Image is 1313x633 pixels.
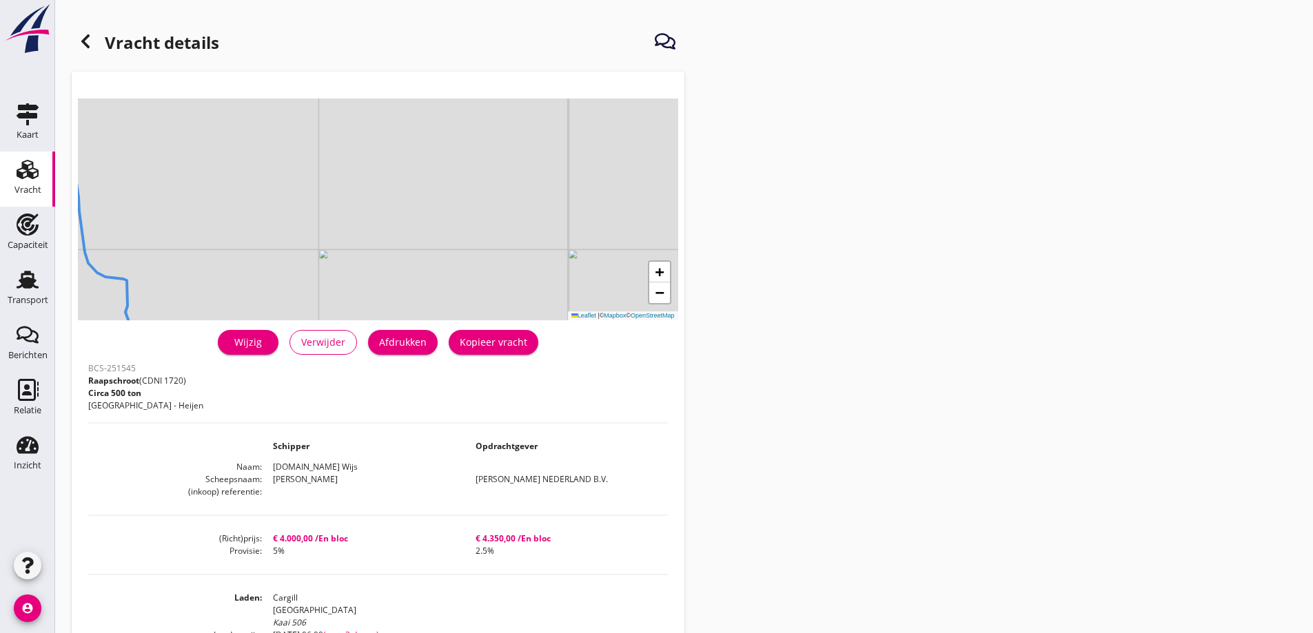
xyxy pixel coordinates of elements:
a: Zoom out [649,282,670,303]
div: Afdrukken [379,335,427,349]
div: Verwijder [301,335,345,349]
button: Afdrukken [368,330,438,355]
div: Berichten [8,351,48,360]
dd: 5% [262,545,465,557]
img: logo-small.a267ee39.svg [3,3,52,54]
i: account_circle [14,594,41,622]
dt: (inkoop) referentie [88,486,262,498]
div: Relatie [14,406,41,415]
div: Kaai 506 [273,616,667,629]
dd: € 4.350,00 /En bloc [465,532,667,545]
dt: Provisie [88,545,262,557]
div: Inzicht [14,461,41,470]
h1: Vracht details [72,28,219,61]
span: Raapschroot [88,375,139,386]
span: | [598,312,599,319]
div: Vracht [14,185,41,194]
dd: [PERSON_NAME] NEDERLAND B.V. [465,473,667,486]
a: Mapbox [604,312,626,319]
div: Capaciteit [8,240,48,249]
dd: Schipper [262,440,465,453]
p: Circa 500 ton [88,387,203,399]
dt: Laden [88,592,262,629]
a: Zoom in [649,262,670,282]
button: Verwijder [289,330,357,355]
dt: (Richt)prijs [88,532,262,545]
dd: Opdrachtgever [465,440,667,453]
dt: Naam [88,461,262,473]
dd: Cargill [GEOGRAPHIC_DATA] [262,592,667,629]
span: BCS-251545 [88,362,136,374]
dd: € 4.000,00 /En bloc [262,532,465,545]
div: Kopieer vracht [460,335,527,349]
dd: [PERSON_NAME] [262,473,465,486]
dd: 2.5% [465,545,667,557]
button: Kopieer vracht [449,330,538,355]
p: [GEOGRAPHIC_DATA] - Heijen [88,399,203,412]
a: Leaflet [571,312,596,319]
span: − [655,284,664,301]
div: © © [568,311,678,320]
div: Transport [8,295,48,304]
dt: Scheepsnaam [88,473,262,486]
p: (CDNI 1720) [88,375,203,387]
div: Kaart [17,130,39,139]
dd: [DOMAIN_NAME] Wijs [262,461,667,473]
span: + [655,263,664,280]
a: Wijzig [218,330,278,355]
a: OpenStreetMap [631,312,675,319]
div: Wijzig [229,335,267,349]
